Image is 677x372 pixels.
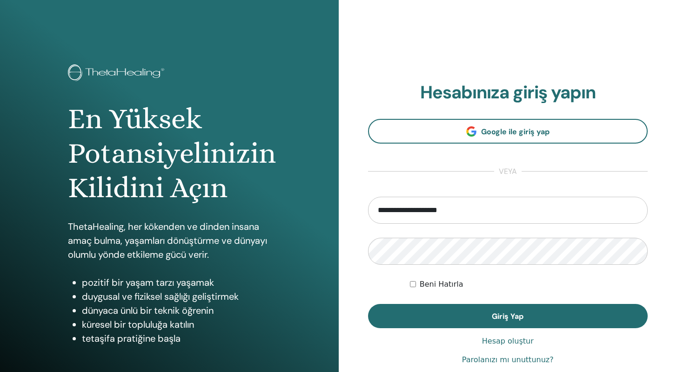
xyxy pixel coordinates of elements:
a: Google ile giriş yap [368,119,648,144]
li: pozitif bir yaşam tarzı yaşamak [82,276,270,289]
li: dünyaca ünlü bir teknik öğrenin [82,303,270,317]
li: tetaşifa pratiğine başla [82,331,270,345]
span: Giriş Yap [492,311,523,321]
li: duygusal ve fiziksel sağlığı geliştirmek [82,289,270,303]
a: Hesap oluştur [482,336,534,347]
h2: Hesabınıza giriş yapın [368,82,648,103]
h1: En Yüksek Potansiyelinizin Kilidini Açın [68,102,270,206]
a: Parolanızı mı unuttunuz? [462,354,554,365]
button: Giriş Yap [368,304,648,328]
li: küresel bir topluluğa katılın [82,317,270,331]
span: veya [494,166,522,177]
div: Keep me authenticated indefinitely or until I manually logout [410,279,648,290]
p: ThetaHealing, her kökenden ve dinden insana amaç bulma, yaşamları dönüştürme ve dünyayı olumlu yö... [68,220,270,262]
label: Beni Hatırla [420,279,463,290]
span: Google ile giriş yap [481,127,550,137]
